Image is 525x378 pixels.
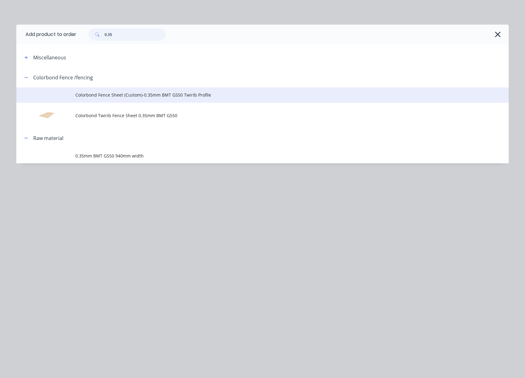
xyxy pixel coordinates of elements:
div: Miscellaneous [33,54,66,61]
div: Raw material [33,134,63,142]
div: Add product to order [16,25,76,44]
span: Colorbond Fence Sheet (Custom)-0.35mm BMT G550 Twirib Profile [75,92,422,98]
span: Colorbond Twirib Fence Sheet 0.35mm BMT G550 [75,112,422,119]
input: Search... [105,28,166,41]
span: 0.35mm BMT G550 940mm width [75,153,422,159]
div: Colorbond Fence /fencing [33,74,93,81]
